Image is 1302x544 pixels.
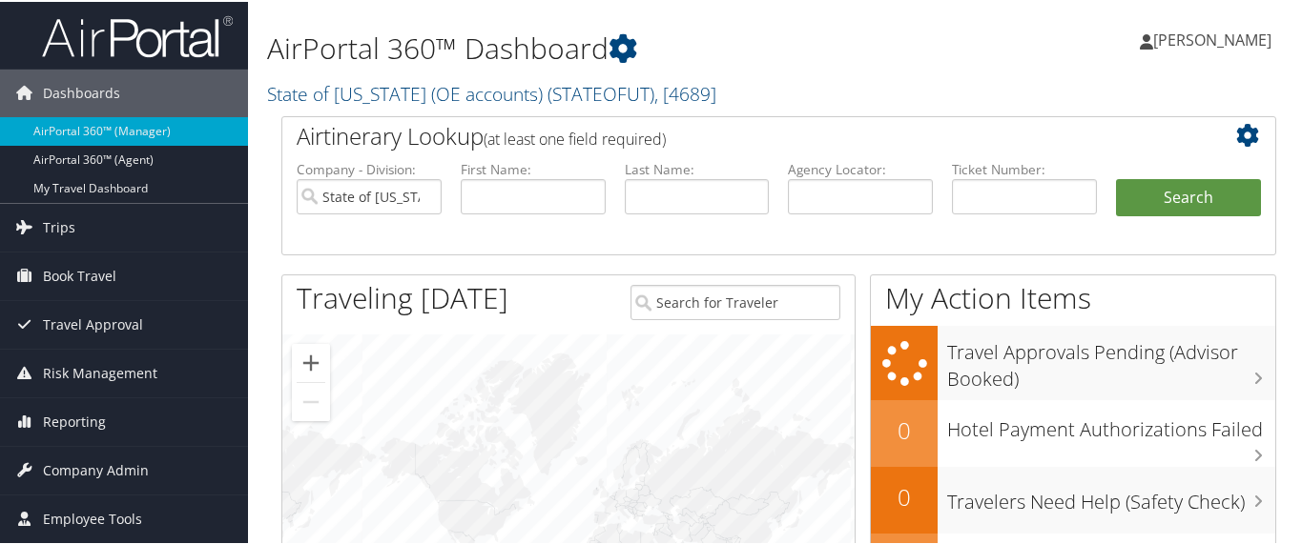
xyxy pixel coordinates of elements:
button: Search [1116,177,1261,215]
span: Travel Approval [43,299,143,347]
a: [PERSON_NAME] [1140,10,1291,67]
h2: 0 [871,479,938,512]
input: Search for Traveler [630,283,840,318]
span: Dashboards [43,68,120,115]
button: Zoom in [292,342,330,380]
span: Trips [43,202,75,250]
h1: Traveling [DATE] [297,276,508,316]
label: Company - Division: [297,158,442,177]
span: ( STATEOFUT ) [548,79,654,105]
button: Zoom out [292,381,330,419]
label: Agency Locator: [788,158,933,177]
span: (at least one field required) [484,127,666,148]
h2: Airtinerary Lookup [297,118,1178,151]
a: State of [US_STATE] (OE accounts) [267,79,716,105]
h1: My Action Items [871,276,1275,316]
span: , [ 4689 ] [654,79,716,105]
label: Last Name: [625,158,770,177]
span: Reporting [43,396,106,444]
h3: Travel Approvals Pending (Advisor Booked) [947,328,1275,391]
span: Employee Tools [43,494,142,541]
h2: 0 [871,413,938,445]
span: [PERSON_NAME] [1153,28,1271,49]
h3: Travelers Need Help (Safety Check) [947,477,1275,514]
label: First Name: [461,158,606,177]
h1: AirPortal 360™ Dashboard [267,27,949,67]
h3: Hotel Payment Authorizations Failed [947,405,1275,441]
a: 0Travelers Need Help (Safety Check) [871,465,1275,532]
span: Risk Management [43,348,157,395]
span: Company Admin [43,445,149,493]
a: Travel Approvals Pending (Advisor Booked) [871,324,1275,397]
label: Ticket Number: [952,158,1097,177]
img: airportal-logo.png [42,12,233,57]
a: 0Hotel Payment Authorizations Failed [871,398,1275,465]
span: Book Travel [43,251,116,298]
